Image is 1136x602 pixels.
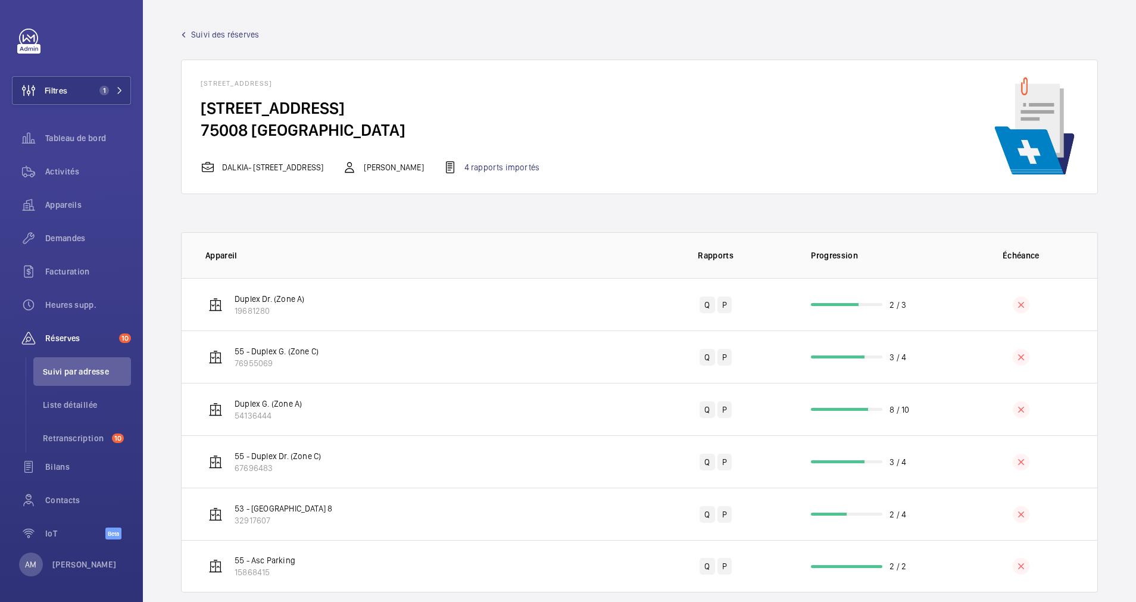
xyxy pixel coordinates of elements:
div: P [717,297,732,313]
div: DALKIA- [STREET_ADDRESS] [201,160,323,174]
img: elevator.svg [208,559,223,573]
p: [PERSON_NAME] [52,559,117,570]
span: Activités [45,166,131,177]
p: Rapports [648,249,784,261]
p: AM [25,559,36,570]
img: elevator.svg [208,403,223,417]
p: 55 - Asc Parking [235,554,295,566]
div: P [717,349,732,366]
p: 8 / 10 [890,404,909,416]
h4: [STREET_ADDRESS] [201,79,558,97]
div: [PERSON_NAME] [342,160,423,174]
div: Q [700,401,714,418]
span: Bilans [45,461,131,473]
p: 2 / 2 [890,560,906,572]
span: 10 [119,333,131,343]
div: P [717,454,732,470]
span: Facturation [45,266,131,277]
p: 54136444 [235,410,302,422]
button: Filtres1 [12,76,131,105]
img: elevator.svg [208,298,223,312]
div: P [717,401,732,418]
span: Filtres [45,85,67,96]
p: 15868415 [235,566,295,578]
span: Appareils [45,199,131,211]
p: Appareil [205,249,639,261]
p: Échéance [953,249,1089,261]
p: 2 / 3 [890,299,906,311]
span: Heures supp. [45,299,131,311]
div: Q [700,349,714,366]
p: 2 / 4 [890,509,906,520]
div: Q [700,558,714,575]
span: Tableau de bord [45,132,131,144]
p: 53 - [GEOGRAPHIC_DATA] 8 [235,503,332,514]
p: 3 / 4 [890,456,906,468]
div: Q [700,454,714,470]
p: 3 / 4 [890,351,906,363]
span: Suivi par adresse [43,366,131,378]
span: Réserves [45,332,114,344]
span: Liste détaillée [43,399,131,411]
span: Suivi des réserves [191,29,259,40]
p: 55 - Duplex Dr. (Zone C) [235,450,321,462]
p: Duplex Dr. (Zone A) [235,293,304,305]
span: IoT [45,528,105,539]
img: elevator.svg [208,455,223,469]
img: elevator.svg [208,507,223,522]
span: Demandes [45,232,131,244]
p: Duplex G. (Zone A) [235,398,302,410]
p: 32917607 [235,514,332,526]
span: Contacts [45,494,131,506]
p: 19681280 [235,305,304,317]
p: 76955069 [235,357,319,369]
div: 4 rapports importés [443,160,539,174]
span: 1 [99,86,109,95]
p: 55 - Duplex G. (Zone C) [235,345,319,357]
div: P [717,558,732,575]
p: 67696483 [235,462,321,474]
div: Q [700,506,714,523]
h4: [STREET_ADDRESS] 75008 [GEOGRAPHIC_DATA] [201,97,558,141]
div: Q [700,297,714,313]
div: P [717,506,732,523]
img: elevator.svg [208,350,223,364]
span: 10 [112,433,124,443]
p: Progression [811,249,944,261]
span: Beta [105,528,121,539]
span: Retranscription [43,432,107,444]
